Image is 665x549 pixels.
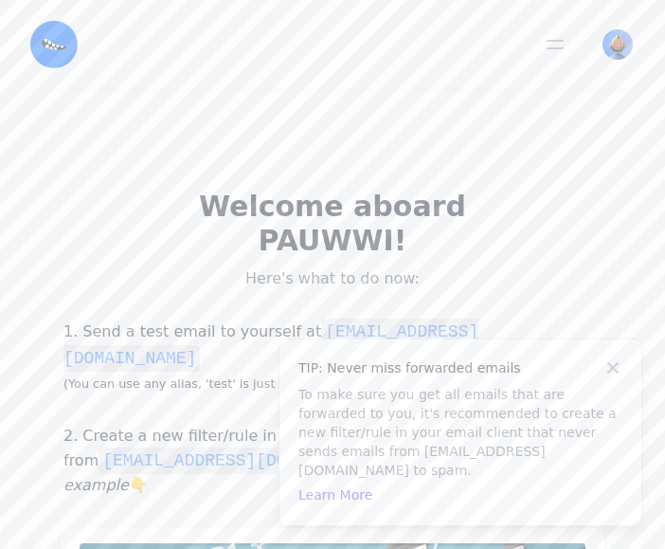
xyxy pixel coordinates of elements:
small: (You can use any alias, 'test' is just an example) [63,376,355,391]
button: User menu [601,27,635,62]
img: Email Monster [30,21,78,68]
h4: TIP: Never miss forwarded emails [298,358,622,377]
p: 1. Send a test email to yourself at [60,319,605,394]
code: [EMAIL_ADDRESS][DOMAIN_NAME] [63,319,478,372]
a: Learn More [298,487,372,503]
img: PAUWWI's Avatar [602,29,633,60]
code: [EMAIL_ADDRESS][DOMAIN_NAME] [99,448,392,474]
p: 2. Create a new filter/rule in your email client that never sends emails from to spam. 👇 [60,425,605,497]
p: Here's what to do now: [120,269,545,288]
p: To make sure you get all emails that are forwarded to you, it's recommended to create a new filte... [298,385,622,480]
h2: Welcome aboard PAUWWI! [120,190,545,258]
